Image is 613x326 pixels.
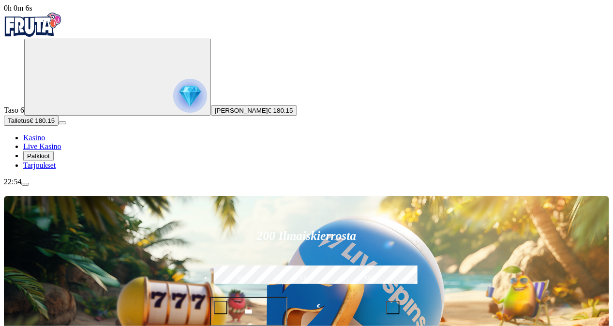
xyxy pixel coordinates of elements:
button: Talletusplus icon€ 180.15 [4,116,59,126]
button: plus icon [386,301,400,314]
button: reward progress [24,39,211,116]
img: Fruta [4,13,62,37]
span: user session time [4,4,32,12]
span: € 180.15 [30,117,55,124]
a: Kasino [23,133,45,142]
span: € 180.15 [268,107,293,114]
label: €150 [276,264,337,292]
span: Talletus [8,117,30,124]
label: €50 [211,264,273,292]
a: Live Kasino [23,142,61,150]
button: menu [59,121,66,124]
button: menu [21,183,29,186]
a: Tarjoukset [23,161,56,169]
nav: Main menu [4,133,609,170]
nav: Primary [4,13,609,170]
button: [PERSON_NAME]€ 180.15 [211,105,297,116]
a: Fruta [4,30,62,38]
span: Taso 6 [4,106,24,114]
label: €250 [341,264,402,292]
button: minus icon [214,301,227,314]
span: € [317,302,320,311]
span: Palkkiot [27,152,50,160]
button: Palkkiot [23,151,54,161]
span: 22:54 [4,178,21,186]
span: [PERSON_NAME] [215,107,268,114]
img: reward progress [173,79,207,113]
